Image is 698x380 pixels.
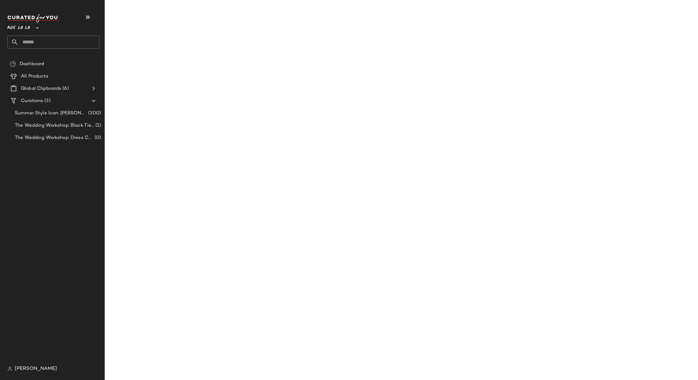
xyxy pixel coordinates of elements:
[7,366,12,371] img: svg%3e
[15,122,94,129] span: The Wedding Workshop: Black Tie Ballroom
[20,61,44,68] span: Dashboard
[15,365,57,373] span: [PERSON_NAME]
[87,110,101,117] span: (300)
[93,134,101,141] span: (0)
[21,73,48,80] span: All Products
[94,122,101,129] span: (1)
[7,14,60,23] img: cfy_white_logo.C9jOOHJF.svg
[10,61,16,67] img: svg%3e
[21,97,43,105] span: Curations
[15,110,87,117] span: Summer Style Icon: [PERSON_NAME]
[43,97,50,105] span: (3)
[7,21,30,32] span: Rue La La
[21,85,61,92] span: Global Clipboards
[15,134,93,141] span: The Wedding Workshop: Dress Code by Venue
[61,85,68,92] span: (6)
